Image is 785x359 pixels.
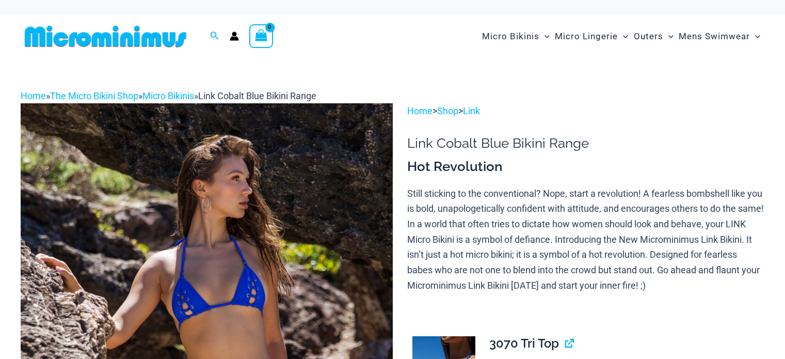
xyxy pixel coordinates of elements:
[552,21,631,52] a: Micro LingerieMenu ToggleMenu Toggle
[407,135,764,151] h1: Link Cobalt Blue Bikini Range
[249,24,273,48] a: View Shopping Cart, empty
[463,105,480,116] a: Link
[679,23,750,50] span: Mens Swimwear
[478,19,764,54] nav: Site Navigation
[437,105,458,116] a: Shop
[210,30,219,43] a: Search icon link
[663,23,674,50] span: Menu Toggle
[489,336,559,351] span: 3070 Tri Top
[407,186,764,293] p: Still sticking to the conventional? Nope, start a revolution! A fearless bombshell like you is bo...
[555,23,618,50] span: Micro Lingerie
[142,90,194,101] a: Micro Bikinis
[198,90,316,101] span: Link Cobalt Blue Bikini Range
[676,21,763,52] a: Mens SwimwearMenu ToggleMenu Toggle
[618,23,628,50] span: Menu Toggle
[407,158,764,176] h3: Hot Revolution
[230,32,239,41] a: Account icon link
[407,103,764,119] p: > >
[21,90,316,101] span: » » »
[482,23,539,50] span: Micro Bikinis
[631,21,676,52] a: OutersMenu ToggleMenu Toggle
[634,23,663,50] span: Outers
[21,25,190,48] img: MM SHOP LOGO FLAT
[407,105,432,116] a: Home
[750,23,760,50] span: Menu Toggle
[539,23,550,50] span: Menu Toggle
[50,90,138,101] a: The Micro Bikini Shop
[479,21,552,52] a: Micro BikinisMenu ToggleMenu Toggle
[21,90,46,101] a: Home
